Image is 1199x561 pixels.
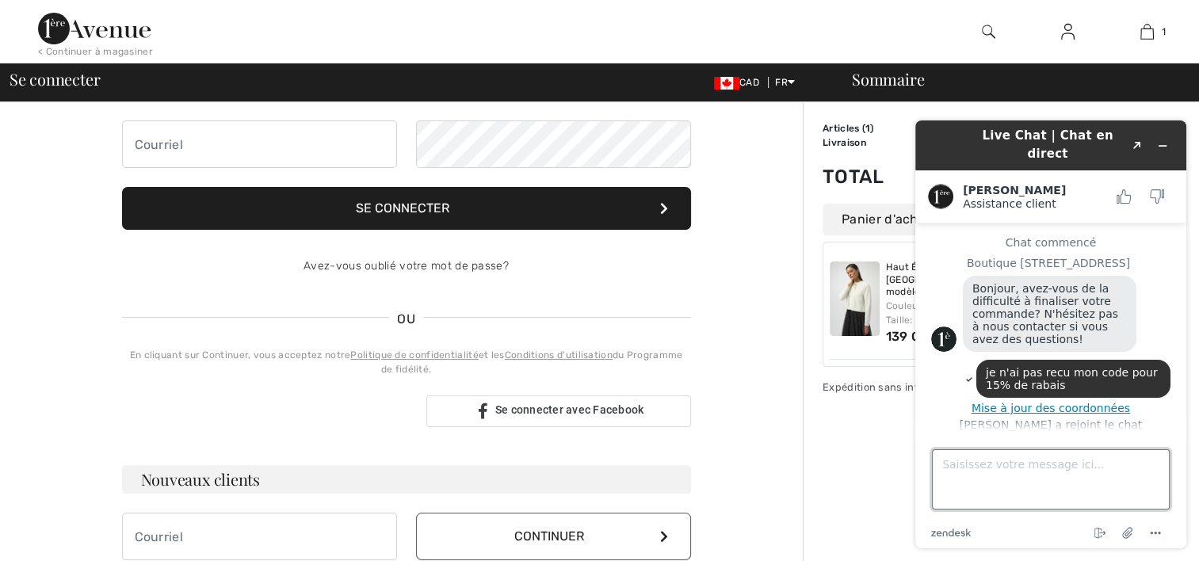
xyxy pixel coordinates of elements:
[823,204,1060,235] div: Panier d'achat (1 article)
[122,465,691,494] h3: Nouveaux clients
[122,187,691,230] button: Se connecter
[886,329,937,344] span: 139 CA$
[38,44,153,59] div: < Continuer à magasiner
[122,348,691,376] div: En cliquant sur Continuer, vous acceptez notre et les du Programme de fidélité.
[823,135,909,150] td: Livraison
[714,77,739,90] img: Canadian Dollar
[505,349,613,361] a: Conditions d'utilisation
[982,22,995,41] img: recherche
[1108,22,1186,41] a: 1
[304,259,509,273] a: Avez-vous oublié votre mot de passe?
[10,71,100,87] span: Se connecter
[38,13,151,44] img: 1ère Avenue
[35,11,67,25] span: Chat
[823,121,909,135] td: Articles ( )
[823,150,909,204] td: Total
[389,310,423,329] span: OU
[903,108,1199,561] iframe: Trouvez des informations supplémentaires ici
[122,513,397,560] input: Courriel
[865,123,870,134] span: 1
[823,380,1060,395] div: Expédition sans interruption
[416,513,691,560] button: Continuer
[1140,22,1154,41] img: Mon panier
[350,349,478,361] a: Politique de confidentialité
[1061,22,1075,41] img: Mes infos
[886,261,1054,299] a: Haut Élégant à [GEOGRAPHIC_DATA] Longues modèle 254955
[1048,22,1087,42] a: Se connecter
[114,394,422,429] iframe: Bouton "Se connecter avec Google"
[886,299,1054,327] div: Couleur: Blanc d'hiver Taille: L
[833,71,1189,87] div: Sommaire
[426,395,691,427] a: Se connecter avec Facebook
[1162,25,1166,39] span: 1
[122,120,397,168] input: Courriel
[714,77,766,88] span: CAD
[775,77,795,88] span: FR
[830,261,880,336] img: Haut Élégant à Manches Longues modèle 254955
[495,403,644,416] span: Se connecter avec Facebook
